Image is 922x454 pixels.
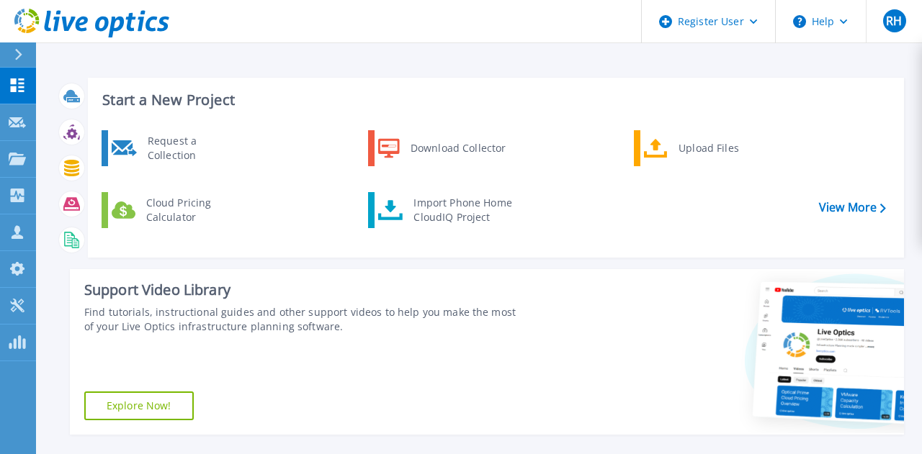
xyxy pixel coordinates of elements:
[819,201,886,214] a: View More
[102,130,249,166] a: Request a Collection
[84,281,518,299] div: Support Video Library
[140,134,246,163] div: Request a Collection
[84,305,518,334] div: Find tutorials, instructional guides and other support videos to help you make the most of your L...
[139,196,246,224] div: Cloud Pricing Calculator
[671,134,778,163] div: Upload Files
[634,130,782,166] a: Upload Files
[403,134,512,163] div: Download Collector
[84,391,194,420] a: Explore Now!
[886,15,902,27] span: RH
[406,196,519,224] div: Import Phone Home CloudIQ Project
[102,92,885,108] h3: Start a New Project
[368,130,516,166] a: Download Collector
[102,192,249,228] a: Cloud Pricing Calculator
